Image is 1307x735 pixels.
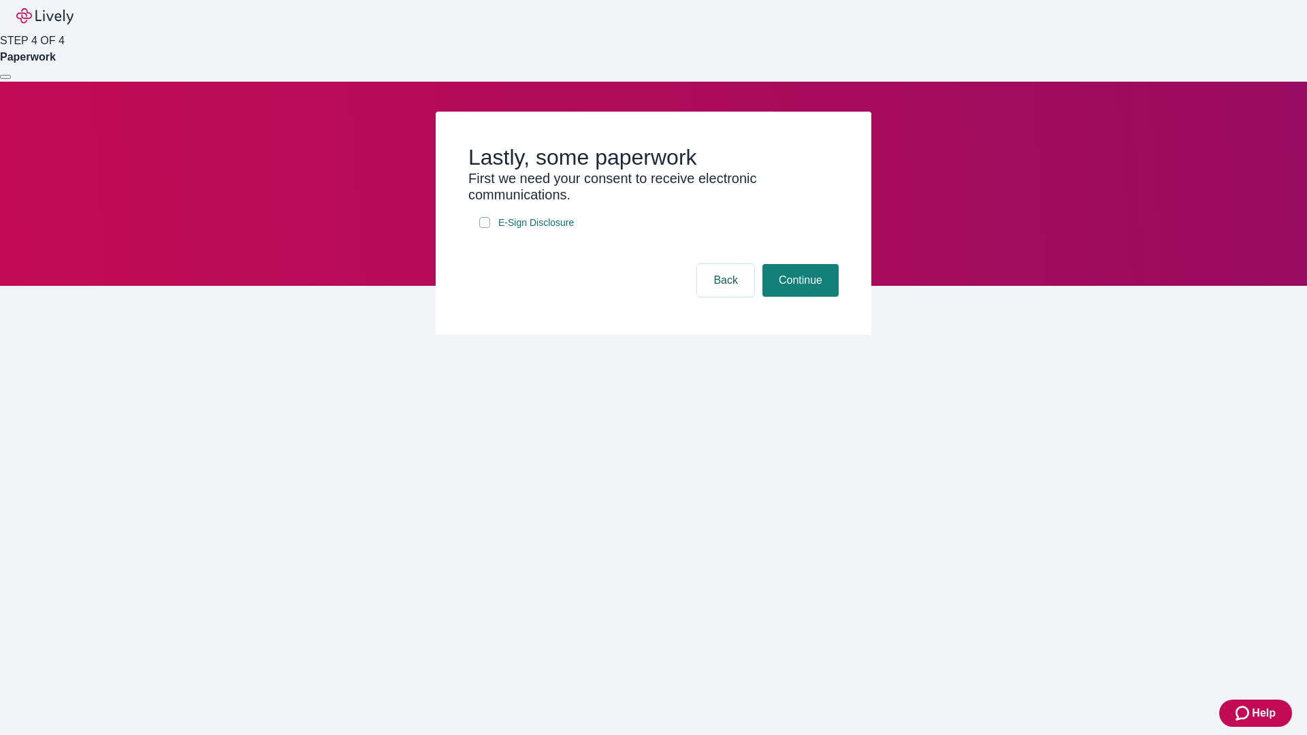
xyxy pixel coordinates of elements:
img: Lively [16,8,74,24]
button: Back [697,264,754,297]
h2: Lastly, some paperwork [468,144,839,170]
h3: First we need your consent to receive electronic communications. [468,170,839,203]
svg: Zendesk support icon [1236,705,1252,721]
span: E-Sign Disclosure [498,216,574,230]
span: Help [1252,705,1276,721]
a: e-sign disclosure document [496,214,577,231]
button: Zendesk support iconHelp [1219,700,1292,727]
button: Continue [762,264,839,297]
